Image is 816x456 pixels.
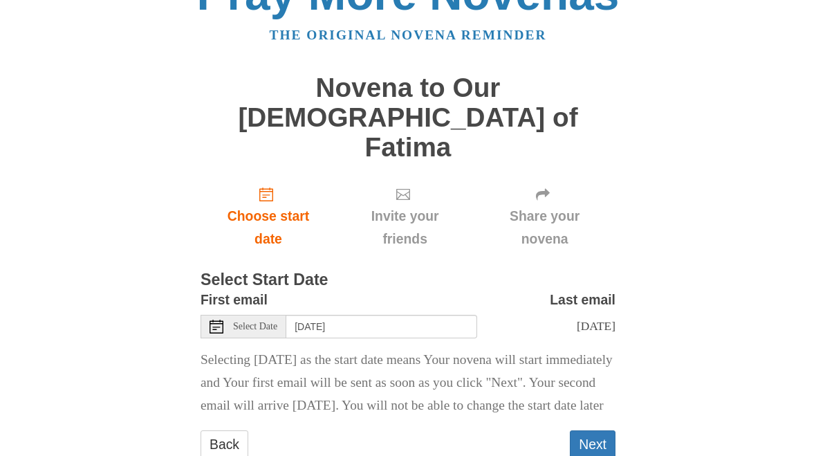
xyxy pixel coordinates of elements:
[201,349,615,417] p: Selecting [DATE] as the start date means Your novena will start immediately and Your first email ...
[577,319,615,333] span: [DATE]
[474,176,615,258] div: Click "Next" to confirm your start date first.
[270,28,547,42] a: The original novena reminder
[201,73,615,162] h1: Novena to Our [DEMOGRAPHIC_DATA] of Fatima
[336,176,474,258] div: Click "Next" to confirm your start date first.
[488,205,602,250] span: Share your novena
[286,315,477,338] input: Use the arrow keys to pick a date
[201,176,336,258] a: Choose start date
[201,271,615,289] h3: Select Start Date
[233,322,277,331] span: Select Date
[350,205,460,250] span: Invite your friends
[550,289,615,311] label: Last email
[214,205,322,250] span: Choose start date
[201,289,268,311] label: First email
